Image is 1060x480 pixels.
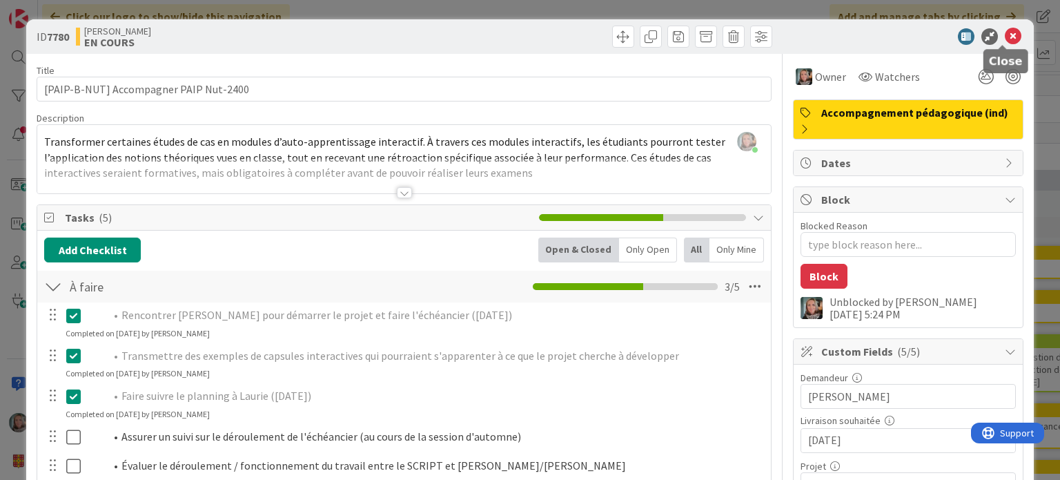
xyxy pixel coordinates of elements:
[801,220,867,232] label: Blocked Reason
[796,68,812,85] img: SP
[821,191,998,208] span: Block
[821,343,998,360] span: Custom Fields
[84,37,151,48] b: EN COURS
[821,155,998,171] span: Dates
[66,327,210,340] div: Completed on [DATE] by [PERSON_NAME]
[99,211,112,224] span: ( 5 )
[821,104,1016,121] span: Accompagnement pédagogique (ind)
[29,2,63,19] span: Support
[725,278,740,295] span: 3 / 5
[897,345,920,358] span: ( 5/5 )
[105,307,761,323] li: Rencontrer [PERSON_NAME] pour démarrer le projet et faire l'échéancier ([DATE])
[801,297,823,319] img: SP
[37,112,84,124] span: Description
[989,55,1023,68] h5: Close
[47,30,69,44] b: 7780
[37,28,69,45] span: ID
[801,460,826,472] label: Projet
[684,238,709,262] div: All
[84,26,151,37] span: [PERSON_NAME]
[44,135,727,180] span: Transformer certaines études de cas en modules d’auto-apprentissage interactif. À travers ces mod...
[538,238,619,262] div: Open & Closed
[801,372,848,384] label: Demandeur
[66,408,210,421] div: Completed on [DATE] by [PERSON_NAME]
[808,429,1008,452] input: MM/DD/YYYY
[44,238,141,262] button: Add Checklist
[105,458,761,474] li: Évaluer le déroulement / fonctionnement du travail entre le SCRIPT et [PERSON_NAME]/[PERSON_NAME]
[709,238,764,262] div: Only Mine
[801,416,1016,425] div: Livraison souhaitée
[105,388,761,404] li: Faire suivre le planning à Laurie ([DATE])
[875,68,920,85] span: Watchers
[815,68,846,85] span: Owner
[65,209,531,226] span: Tasks
[37,77,771,102] input: type card name here...
[801,264,847,289] button: Block
[830,296,1016,320] div: Unblocked by [PERSON_NAME] [DATE] 5:24 PM
[66,367,210,380] div: Completed on [DATE] by [PERSON_NAME]
[105,429,761,445] li: Assurer un suivi sur le déroulement de l'échéancier (au cours de la session d'automne)
[105,348,761,364] li: Transmettre des exemples de capsules interactives qui pourraient s'apparenter à ce que le projet ...
[737,132,756,151] img: pF3T7KHogI34zmrjy01GayrrelG2yDT7.jpg
[37,64,55,77] label: Title
[65,274,375,299] input: Add Checklist...
[619,238,677,262] div: Only Open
